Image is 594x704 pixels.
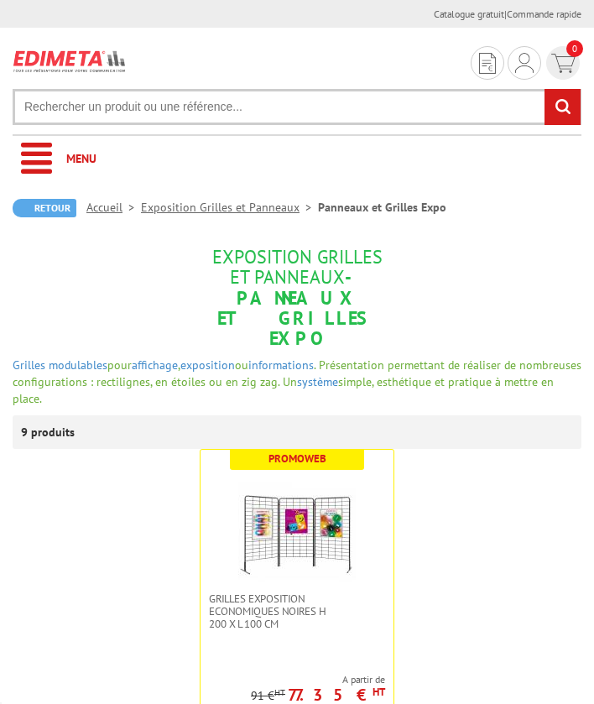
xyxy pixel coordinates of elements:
[544,89,581,125] input: rechercher
[13,44,127,77] img: Edimeta
[13,199,76,217] a: Retour
[13,136,581,182] a: Menu
[551,54,576,73] img: devis rapide
[21,415,84,449] p: 9 produits
[268,451,326,466] b: Promoweb
[434,7,581,21] div: |
[141,200,318,215] a: Exposition Grilles et Panneaux
[13,357,45,373] a: Grilles
[251,673,385,686] span: A partir de
[49,357,107,373] a: modulables
[479,53,496,74] img: devis rapide
[209,592,332,630] span: Grilles Exposition Economiques Noires H 200 x L 100 cm
[318,199,446,216] li: Panneaux et Grilles Expo
[212,245,383,289] span: Exposition Grilles et Panneaux
[251,690,285,702] p: 91 €
[515,53,534,73] img: devis rapide
[209,247,385,348] h1: - Panneaux et Grilles Expo
[66,151,96,166] span: Menu
[373,685,385,699] sup: HT
[274,686,285,698] sup: HT
[180,357,235,373] a: exposition
[288,690,385,700] p: 77.35 €
[297,374,338,389] a: système
[248,357,314,373] a: informations
[238,475,356,592] img: Grilles Exposition Economiques Noires H 200 x L 100 cm
[13,357,581,406] span: pour , ou . Présentation permettant de réaliser de nombreuses configurations : rectilignes, en ét...
[507,8,581,20] a: Commande rapide
[132,357,178,373] a: affichage
[566,40,583,57] span: 0
[13,89,581,125] input: Rechercher un produit ou une référence...
[86,200,141,215] a: Accueil
[201,592,393,630] a: Grilles Exposition Economiques Noires H 200 x L 100 cm
[434,8,504,20] a: Catalogue gratuit
[544,46,581,80] a: devis rapide 0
